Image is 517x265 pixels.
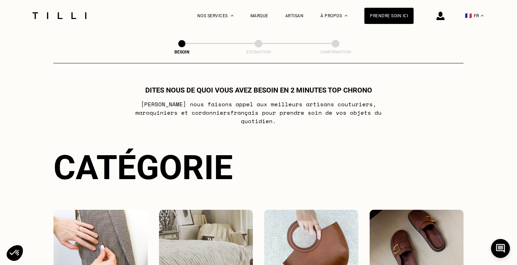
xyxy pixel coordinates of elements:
div: Besoin [147,50,217,55]
div: Catégorie [53,148,464,187]
a: Marque [250,13,268,18]
a: Prendre soin ici [364,8,414,24]
div: Confirmation [300,50,371,55]
img: icône connexion [436,12,445,20]
img: Menu déroulant [231,15,234,17]
h1: Dites nous de quoi vous avez besoin en 2 minutes top chrono [145,86,372,94]
img: Logo du service de couturière Tilli [30,12,89,19]
img: menu déroulant [481,15,484,17]
div: Estimation [223,50,294,55]
span: 🇫🇷 [465,12,472,19]
p: [PERSON_NAME] nous faisons appel aux meilleurs artisans couturiers , maroquiniers et cordonniers ... [119,100,398,125]
img: Menu déroulant à propos [345,15,347,17]
a: Artisan [285,13,304,18]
